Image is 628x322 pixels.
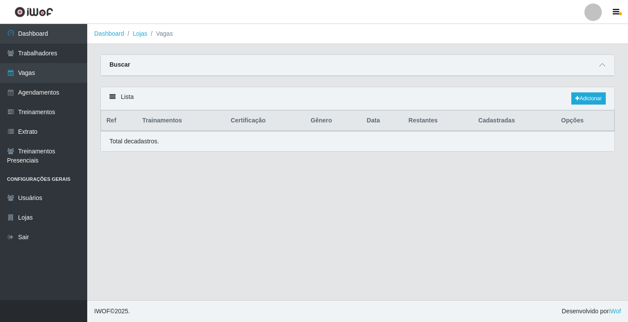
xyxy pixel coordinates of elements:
[87,24,628,44] nav: breadcrumb
[109,61,130,68] strong: Buscar
[305,111,362,131] th: Gênero
[473,111,556,131] th: Cadastradas
[362,111,403,131] th: Data
[109,137,159,146] p: Total de cadastros.
[225,111,305,131] th: Certificação
[101,111,137,131] th: Ref
[556,111,614,131] th: Opções
[94,308,110,315] span: IWOF
[609,308,621,315] a: iWof
[562,307,621,316] span: Desenvolvido por
[137,111,225,131] th: Trainamentos
[14,7,53,17] img: CoreUI Logo
[403,111,473,131] th: Restantes
[571,92,606,105] a: Adicionar
[94,30,124,37] a: Dashboard
[133,30,147,37] a: Lojas
[147,29,173,38] li: Vagas
[94,307,130,316] span: © 2025 .
[101,87,614,110] div: Lista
